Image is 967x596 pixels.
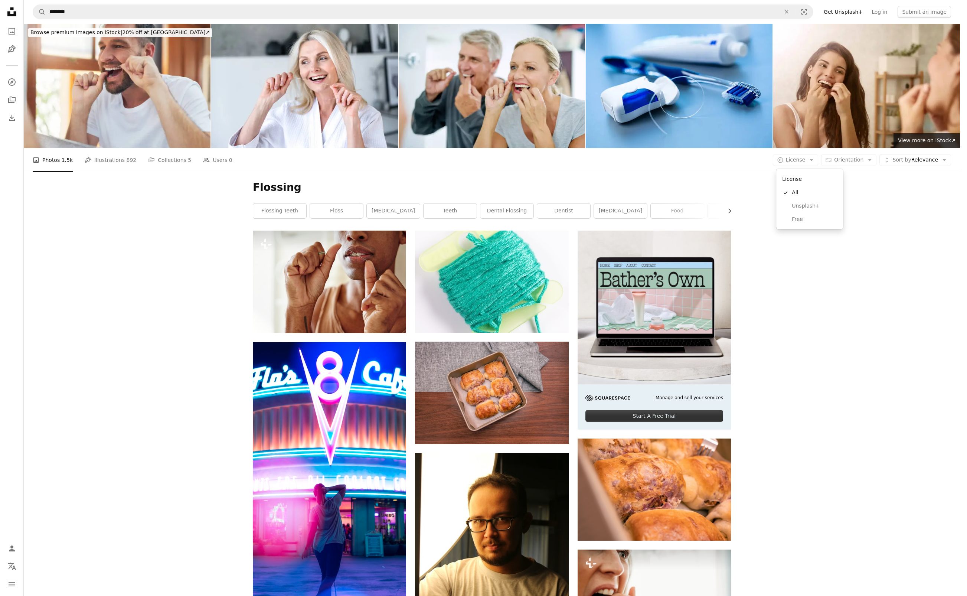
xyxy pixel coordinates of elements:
[779,172,840,186] div: License
[792,202,837,210] span: Unsplash+
[792,216,837,223] span: Free
[776,169,843,229] div: License
[773,154,819,166] button: License
[792,189,837,196] span: All
[786,157,806,163] span: License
